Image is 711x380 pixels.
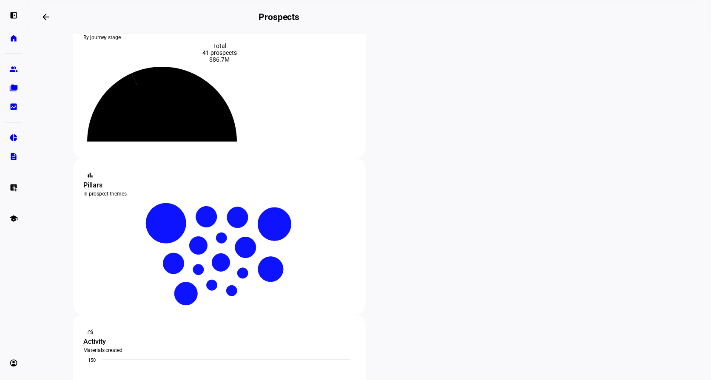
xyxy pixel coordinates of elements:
[83,49,355,56] div: 41 prospects
[9,102,18,111] eth-mat-symbol: bid_landscape
[9,183,18,192] eth-mat-symbol: list_alt_add
[5,61,22,78] a: group
[41,12,51,22] mat-icon: arrow_backwards
[83,180,355,190] div: Pillars
[9,214,18,223] eth-mat-symbol: school
[9,84,18,92] eth-mat-symbol: folder_copy
[83,190,355,197] div: In prospect themes
[259,12,299,22] h2: Prospects
[9,152,18,161] eth-mat-symbol: description
[5,148,22,165] a: description
[5,98,22,115] a: bid_landscape
[5,30,22,47] a: home
[9,359,18,367] eth-mat-symbol: account_circle
[9,34,18,43] eth-mat-symbol: home
[86,171,94,179] mat-icon: bar_chart
[86,327,94,336] mat-icon: monitoring
[5,129,22,146] a: pie_chart
[88,357,96,363] text: 150
[83,347,355,354] div: Materials created
[83,337,355,347] div: Activity
[9,133,18,142] eth-mat-symbol: pie_chart
[83,34,355,41] div: By journey stage
[83,56,355,63] div: $86.7M
[9,11,18,20] eth-mat-symbol: left_panel_open
[5,79,22,96] a: folder_copy
[9,65,18,74] eth-mat-symbol: group
[83,43,355,49] div: Total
